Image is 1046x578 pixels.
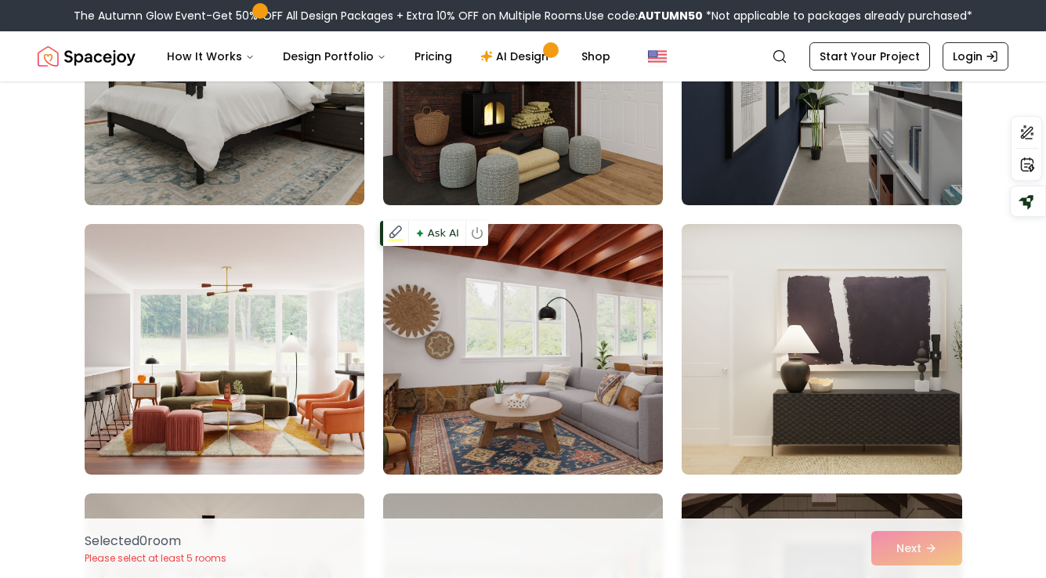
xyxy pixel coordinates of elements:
button: How It Works [154,41,267,72]
img: Room room-49 [85,224,364,475]
span: Use code: [585,8,703,23]
button: Design Portfolio [270,41,399,72]
a: Start Your Project [809,42,930,70]
a: Spacejoy [38,41,136,72]
nav: Main [154,41,623,72]
a: Pricing [402,41,465,72]
b: AUTUMN50 [638,8,703,23]
a: AI Design [468,41,566,72]
span: Ask AI [412,223,462,244]
img: United States [648,47,667,66]
p: Selected 0 room [85,532,226,551]
img: Room room-50 [376,218,670,481]
nav: Global [38,31,1008,81]
div: The Autumn Glow Event-Get 50% OFF All Design Packages + Extra 10% OFF on Multiple Rooms. [74,8,972,23]
span: *Not applicable to packages already purchased* [703,8,972,23]
p: Please select at least 5 rooms [85,552,226,565]
img: Spacejoy Logo [38,41,136,72]
a: Shop [569,41,623,72]
img: Room room-51 [682,224,961,475]
a: Login [943,42,1008,70]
